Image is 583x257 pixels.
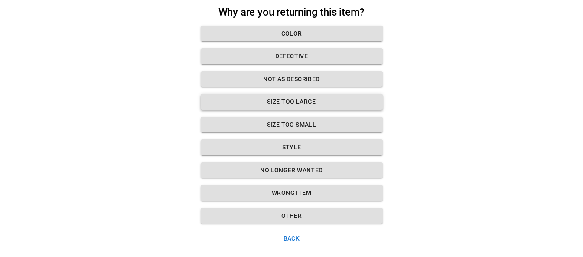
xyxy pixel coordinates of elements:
[201,117,383,133] button: Size too small
[201,94,383,110] button: Size too large
[201,231,383,247] button: Back
[201,185,383,201] button: Wrong Item
[201,71,383,87] button: Not as described
[201,26,383,42] button: Color
[201,162,383,178] button: No longer wanted
[201,48,383,64] button: Defective
[201,208,383,224] button: Other
[201,6,383,19] h2: Why are you returning this item?
[201,139,383,155] button: Style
